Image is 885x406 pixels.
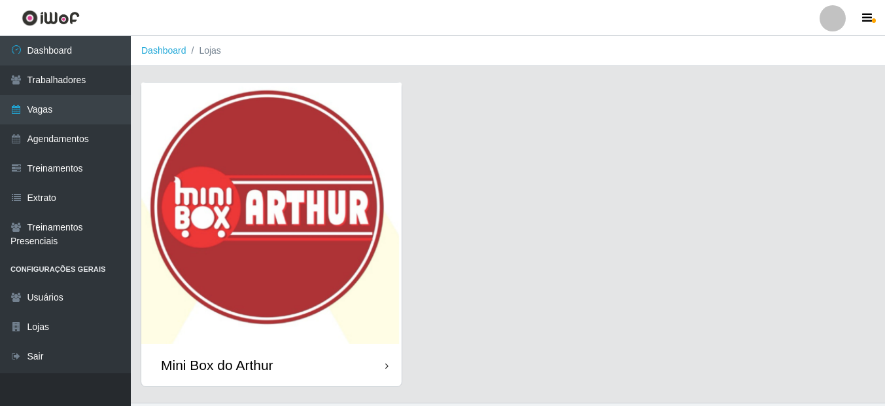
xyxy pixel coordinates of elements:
[141,83,402,386] a: Mini Box do Arthur
[186,44,221,58] li: Lojas
[131,36,885,66] nav: breadcrumb
[141,83,402,344] img: cardImg
[161,357,273,373] div: Mini Box do Arthur
[141,45,186,56] a: Dashboard
[22,10,80,26] img: CoreUI Logo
